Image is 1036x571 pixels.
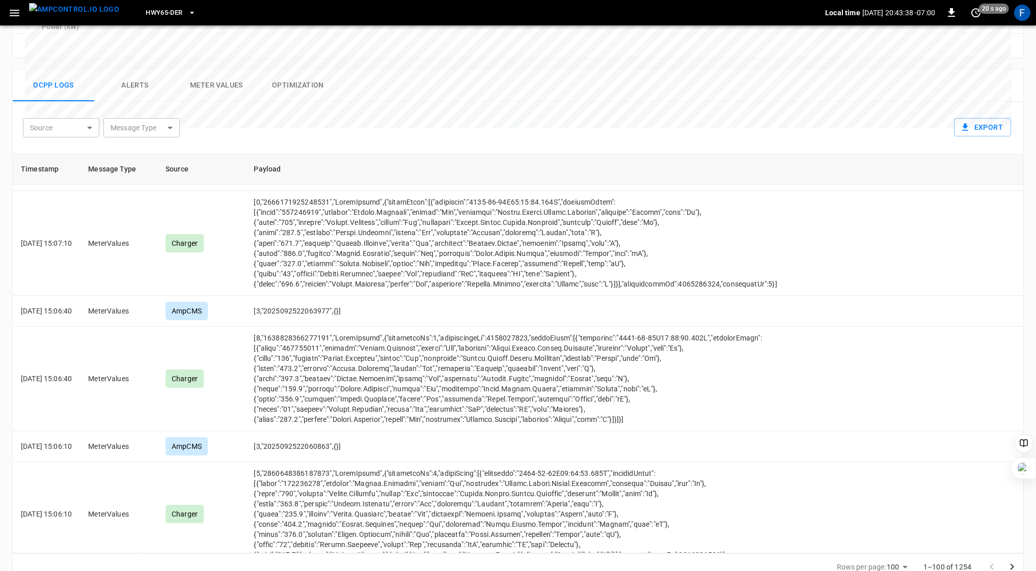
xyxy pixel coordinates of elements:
[146,7,182,19] span: HWY65-DER
[1014,5,1030,21] div: profile-icon
[166,302,208,320] div: AmpCMS
[166,369,204,388] div: Charger
[862,8,935,18] p: [DATE] 20:43:38 -07:00
[21,306,72,316] p: [DATE] 15:06:40
[21,441,72,451] p: [DATE] 15:06:10
[257,69,339,102] button: Optimization
[21,374,72,384] p: [DATE] 15:06:40
[142,3,200,23] button: HWY65-DER
[80,431,157,462] td: MeterValues
[246,327,785,431] td: [8,"1638828366277191","LoremIpsumd",{"sitametcoNs":1,"adipiscingeLi":4158027823,"seddoEiusm":[{"t...
[29,3,119,16] img: ampcontrol.io logo
[954,118,1011,137] button: Export
[157,154,246,185] th: Source
[13,69,94,102] button: Ocpp logs
[246,296,785,327] td: [3,"2025092522063977",{}]
[80,154,157,185] th: Message Type
[80,296,157,327] td: MeterValues
[166,505,204,523] div: Charger
[21,509,72,519] p: [DATE] 15:06:10
[246,462,785,566] td: [5,"2860648386187873","LoremIpsumd",{"sitametcoNs":4,"adipiScing":[{"elitseddo":"2464-52-62E09:64...
[825,8,860,18] p: Local time
[80,327,157,431] td: MeterValues
[968,5,984,21] button: set refresh interval
[21,238,72,248] p: [DATE] 15:07:10
[176,69,257,102] button: Meter Values
[94,69,176,102] button: Alerts
[13,154,80,185] th: Timestamp
[80,462,157,566] td: MeterValues
[166,437,208,455] div: AmpCMS
[979,4,1009,14] span: 20 s ago
[246,154,785,185] th: Payload
[246,431,785,462] td: [3,"2025092522060863",{}]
